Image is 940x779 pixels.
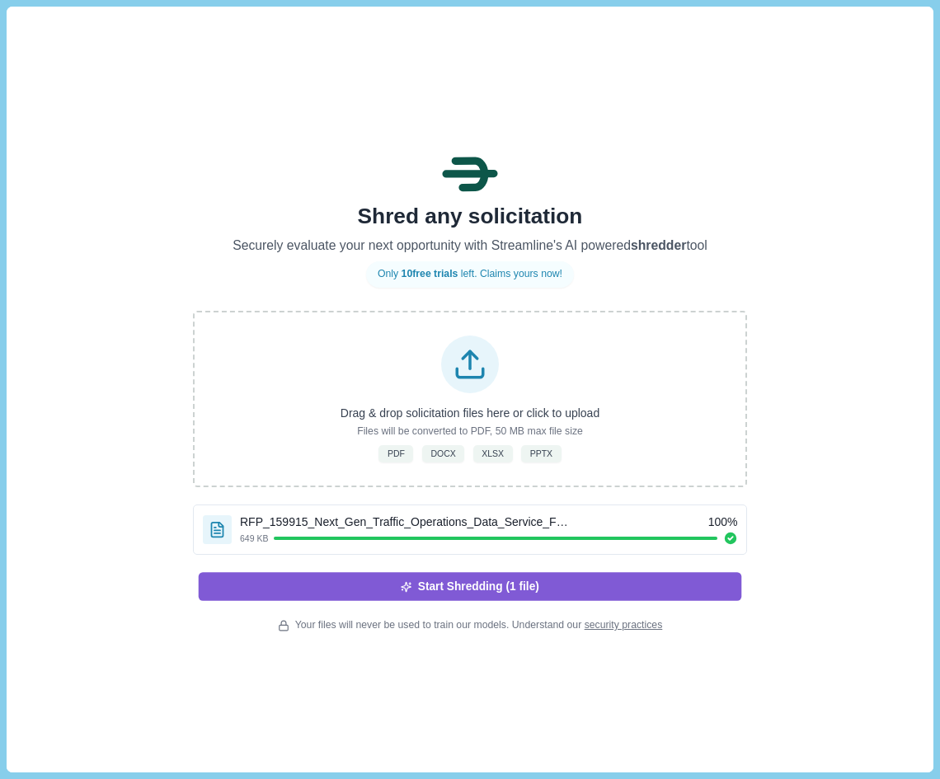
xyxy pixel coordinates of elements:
[199,573,742,601] button: Start Shredding (1 file)
[585,619,663,631] a: security practices
[341,405,599,422] p: Drag & drop solicitation files here or click to upload
[193,204,747,230] h1: Shred any solicitation
[708,514,738,531] span: 100 %
[366,261,574,288] div: Only left. Claims yours now!
[530,448,552,459] span: PPTX
[295,618,663,633] span: Your files will never be used to train our models. Understand our
[388,448,405,459] span: PDF
[402,268,458,279] span: 10 free trials
[430,448,455,459] span: DOCX
[193,236,747,256] p: Securely evaluate your next opportunity with Streamline's AI powered tool
[240,533,268,544] span: 649 KB
[631,238,686,252] span: shredder
[482,448,504,459] span: XLSX
[240,514,570,531] span: RFP_159915_Next_Gen_Traffic_Operations_Data_Service_Final_[DATE]pdf
[357,425,583,439] p: Files will be converted to PDF, 50 MB max file size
